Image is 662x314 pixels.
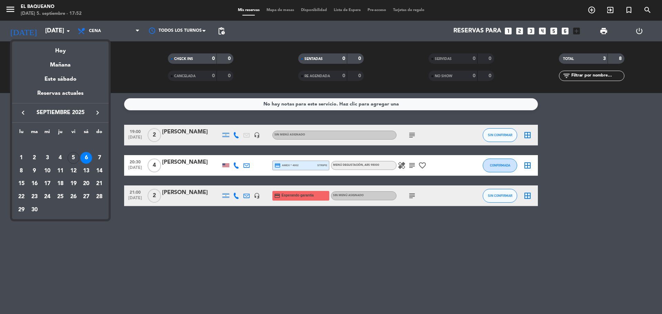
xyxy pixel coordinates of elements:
div: 12 [68,165,79,177]
td: 13 de septiembre de 2025 [80,164,93,178]
td: 27 de septiembre de 2025 [80,190,93,203]
div: 21 [93,178,105,190]
td: 12 de septiembre de 2025 [67,164,80,178]
td: 30 de septiembre de 2025 [28,203,41,216]
div: 20 [80,178,92,190]
div: 2 [29,152,40,164]
div: 1 [16,152,27,164]
td: SEP. [15,138,106,151]
div: 10 [41,165,53,177]
div: 27 [80,191,92,203]
td: 23 de septiembre de 2025 [28,190,41,203]
div: 15 [16,178,27,190]
td: 16 de septiembre de 2025 [28,177,41,190]
div: 28 [93,191,105,203]
td: 7 de septiembre de 2025 [93,151,106,164]
div: 26 [68,191,79,203]
div: 25 [54,191,66,203]
div: 9 [29,165,40,177]
div: 16 [29,178,40,190]
div: 8 [16,165,27,177]
div: 23 [29,191,40,203]
td: 25 de septiembre de 2025 [54,190,67,203]
td: 20 de septiembre de 2025 [80,177,93,190]
div: Reservas actuales [12,89,109,103]
th: viernes [67,128,80,139]
div: 13 [80,165,92,177]
div: 14 [93,165,105,177]
td: 6 de septiembre de 2025 [80,151,93,164]
div: 22 [16,191,27,203]
td: 2 de septiembre de 2025 [28,151,41,164]
button: keyboard_arrow_right [91,108,104,117]
div: 3 [41,152,53,164]
div: Este sábado [12,70,109,89]
div: 30 [29,204,40,216]
td: 11 de septiembre de 2025 [54,164,67,178]
td: 26 de septiembre de 2025 [67,190,80,203]
td: 19 de septiembre de 2025 [67,177,80,190]
td: 5 de septiembre de 2025 [67,151,80,164]
td: 10 de septiembre de 2025 [41,164,54,178]
div: 11 [54,165,66,177]
td: 15 de septiembre de 2025 [15,177,28,190]
div: 7 [93,152,105,164]
td: 28 de septiembre de 2025 [93,190,106,203]
td: 14 de septiembre de 2025 [93,164,106,178]
span: septiembre 2025 [29,108,91,117]
div: 24 [41,191,53,203]
i: keyboard_arrow_right [93,109,102,117]
div: Hoy [12,41,109,55]
td: 4 de septiembre de 2025 [54,151,67,164]
th: martes [28,128,41,139]
div: 18 [54,178,66,190]
td: 21 de septiembre de 2025 [93,177,106,190]
th: domingo [93,128,106,139]
div: 29 [16,204,27,216]
td: 29 de septiembre de 2025 [15,203,28,216]
div: 17 [41,178,53,190]
th: sábado [80,128,93,139]
th: jueves [54,128,67,139]
td: 1 de septiembre de 2025 [15,151,28,164]
th: lunes [15,128,28,139]
td: 8 de septiembre de 2025 [15,164,28,178]
button: keyboard_arrow_left [17,108,29,117]
div: 6 [80,152,92,164]
div: 4 [54,152,66,164]
td: 3 de septiembre de 2025 [41,151,54,164]
div: Mañana [12,55,109,70]
td: 24 de septiembre de 2025 [41,190,54,203]
td: 9 de septiembre de 2025 [28,164,41,178]
div: 5 [68,152,79,164]
div: 19 [68,178,79,190]
td: 22 de septiembre de 2025 [15,190,28,203]
td: 17 de septiembre de 2025 [41,177,54,190]
th: miércoles [41,128,54,139]
td: 18 de septiembre de 2025 [54,177,67,190]
i: keyboard_arrow_left [19,109,27,117]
